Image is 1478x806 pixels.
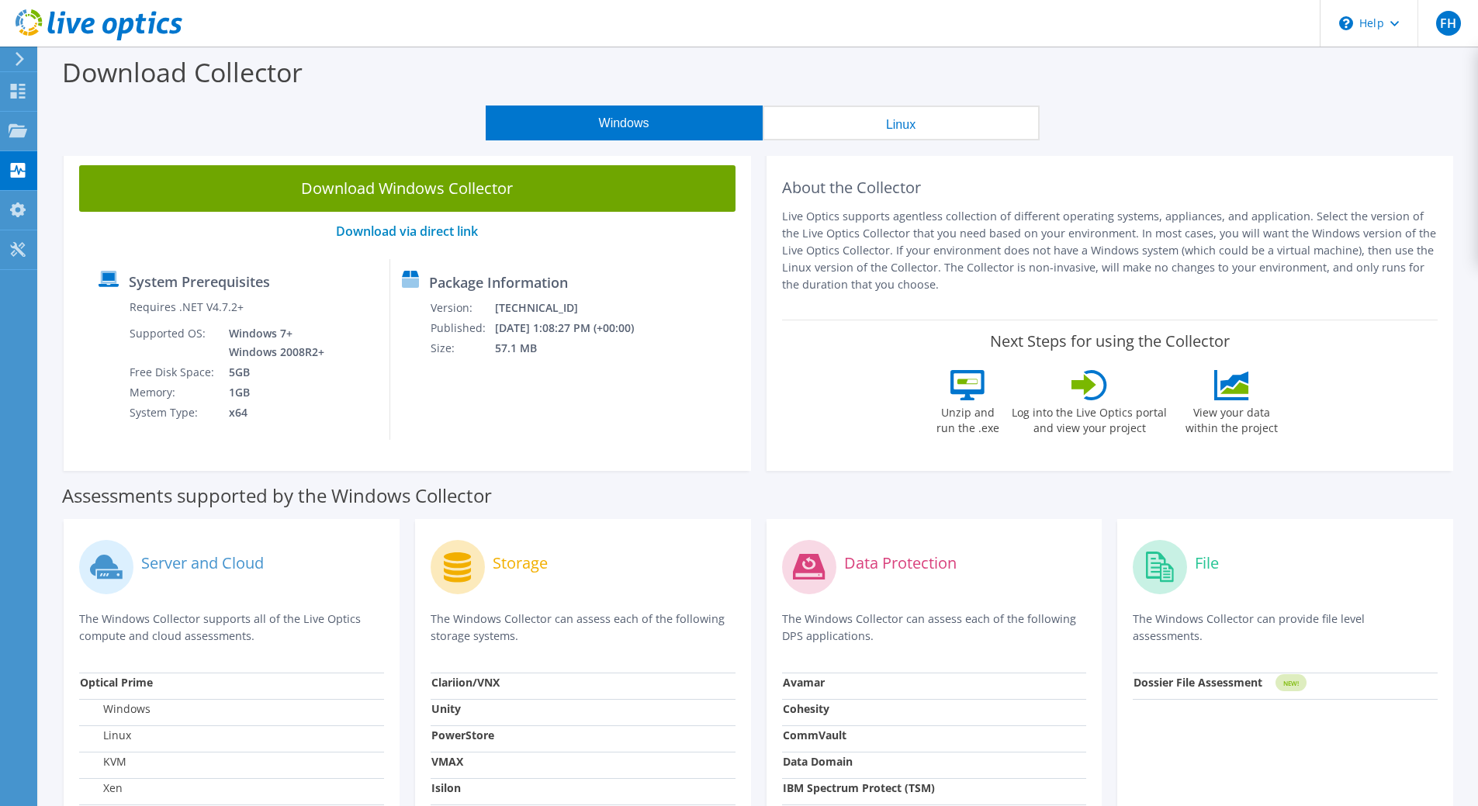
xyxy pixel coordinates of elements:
[782,208,1438,293] p: Live Optics supports agentless collection of different operating systems, appliances, and applica...
[1283,679,1299,687] tspan: NEW!
[783,780,935,795] strong: IBM Spectrum Protect (TSM)
[80,675,153,690] strong: Optical Prime
[844,555,957,571] label: Data Protection
[493,555,548,571] label: Storage
[783,675,825,690] strong: Avamar
[430,338,494,358] td: Size:
[129,274,270,289] label: System Prerequisites
[431,728,494,742] strong: PowerStore
[1011,400,1168,436] label: Log into the Live Optics portal and view your project
[217,403,327,423] td: x64
[783,728,846,742] strong: CommVault
[783,754,853,769] strong: Data Domain
[79,611,384,645] p: The Windows Collector supports all of the Live Optics compute and cloud assessments.
[141,555,264,571] label: Server and Cloud
[217,362,327,382] td: 5GB
[494,318,655,338] td: [DATE] 1:08:27 PM (+00:00)
[1175,400,1287,436] label: View your data within the project
[431,611,736,645] p: The Windows Collector can assess each of the following storage systems.
[494,298,655,318] td: [TECHNICAL_ID]
[431,780,461,795] strong: Isilon
[431,701,461,716] strong: Unity
[431,754,463,769] strong: VMAX
[129,403,217,423] td: System Type:
[1133,611,1438,645] p: The Windows Collector can provide file level assessments.
[336,223,478,240] a: Download via direct link
[429,275,568,290] label: Package Information
[782,611,1087,645] p: The Windows Collector can assess each of the following DPS applications.
[486,106,763,140] button: Windows
[62,54,303,90] label: Download Collector
[430,298,494,318] td: Version:
[431,675,500,690] strong: Clariion/VNX
[80,701,151,717] label: Windows
[130,299,244,315] label: Requires .NET V4.7.2+
[80,754,126,770] label: KVM
[129,362,217,382] td: Free Disk Space:
[129,323,217,362] td: Supported OS:
[1339,16,1353,30] svg: \n
[932,400,1003,436] label: Unzip and run the .exe
[1195,555,1219,571] label: File
[990,332,1230,351] label: Next Steps for using the Collector
[430,318,494,338] td: Published:
[1134,675,1262,690] strong: Dossier File Assessment
[62,488,492,503] label: Assessments supported by the Windows Collector
[1436,11,1461,36] span: FH
[217,323,327,362] td: Windows 7+ Windows 2008R2+
[783,701,829,716] strong: Cohesity
[763,106,1040,140] button: Linux
[79,165,736,212] a: Download Windows Collector
[80,728,131,743] label: Linux
[129,382,217,403] td: Memory:
[80,780,123,796] label: Xen
[782,178,1438,197] h2: About the Collector
[494,338,655,358] td: 57.1 MB
[217,382,327,403] td: 1GB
